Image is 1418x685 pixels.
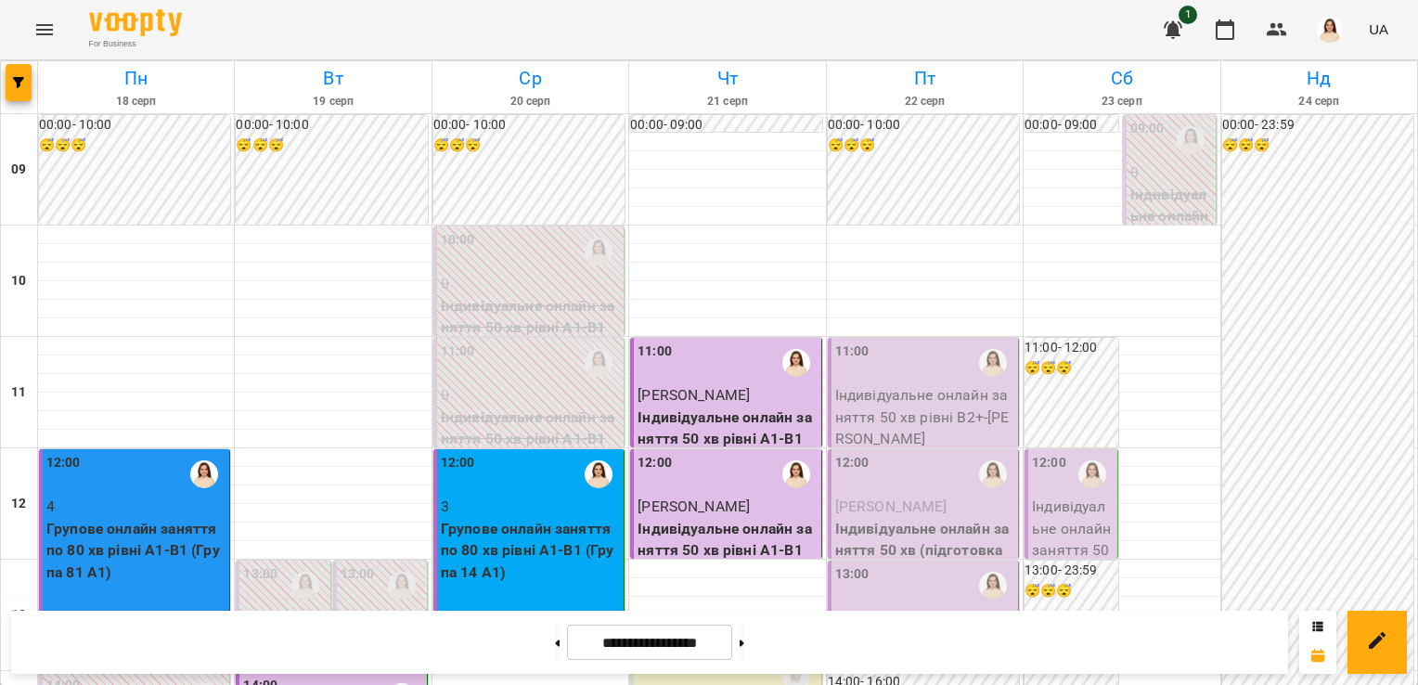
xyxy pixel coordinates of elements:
[830,64,1020,93] h6: Пт
[630,115,821,136] h6: 00:00 - 09:00
[441,384,620,407] p: 0
[1222,115,1413,136] h6: 00:00 - 23:59
[435,64,625,93] h6: Ср
[236,136,427,156] h6: 😴😴😴
[46,518,226,584] p: Групове онлайн заняття по 80 хв рівні А1-В1 (Група 81 A1)
[632,93,822,110] h6: 21 серп
[979,572,1007,600] img: Оксана
[638,407,817,450] p: Індивідуальне онлайн заняття 50 хв рівні А1-В1
[46,453,81,473] label: 12:00
[11,494,26,514] h6: 12
[236,115,427,136] h6: 00:00 - 10:00
[441,496,620,518] p: 3
[441,230,475,251] label: 10:00
[41,93,231,110] h6: 18 серп
[1317,17,1343,43] img: 76124efe13172d74632d2d2d3678e7ed.png
[828,136,1019,156] h6: 😴😴😴
[585,238,612,265] img: Оксана
[433,115,625,136] h6: 00:00 - 10:00
[835,498,947,515] span: [PERSON_NAME]
[835,384,1014,450] p: Індивідуальне онлайн заняття 50 хв рівні В2+ - [PERSON_NAME]
[441,342,475,362] label: 11:00
[291,572,319,600] img: Оксана
[46,496,226,518] p: 4
[1078,460,1106,488] img: Оксана
[11,382,26,403] h6: 11
[89,9,182,36] img: Voopty Logo
[835,342,870,362] label: 11:00
[1224,93,1414,110] h6: 24 серп
[433,136,625,156] h6: 😴😴😴
[1130,162,1212,184] p: 0
[782,460,810,488] img: Оксана
[835,518,1014,584] p: Індивідуальне онлайн заняття 50 хв (підготовка до іспиту ) рівні В2+
[1177,126,1205,154] img: Оксана
[1026,64,1217,93] h6: Сб
[638,498,750,515] span: [PERSON_NAME]
[830,93,1020,110] h6: 22 серп
[1025,115,1118,136] h6: 00:00 - 09:00
[1222,136,1413,156] h6: 😴😴😴
[1224,64,1414,93] h6: Нд
[1130,119,1165,139] label: 09:00
[632,64,822,93] h6: Чт
[441,453,475,473] label: 12:00
[22,7,67,52] button: Menu
[585,460,612,488] img: Оксана
[190,460,218,488] img: Оксана
[11,160,26,180] h6: 09
[585,349,612,377] img: Оксана
[341,564,375,585] label: 13:00
[441,295,620,361] p: Індивідуальне онлайн заняття 50 хв рівні А1-В1 ([PERSON_NAME])
[835,453,870,473] label: 12:00
[835,564,870,585] label: 13:00
[638,518,817,562] p: Індивідуальне онлайн заняття 50 хв рівні А1-В1
[638,386,750,404] span: [PERSON_NAME]
[1369,19,1388,39] span: UA
[11,271,26,291] h6: 10
[638,342,672,362] label: 11:00
[1130,184,1212,315] p: Індивідуальне онлайн заняття 50 хв рівні В2+ ([PERSON_NAME])
[435,93,625,110] h6: 20 серп
[1032,453,1066,473] label: 12:00
[41,64,231,93] h6: Пн
[1032,496,1114,627] p: Індивідуальне онлайн заняття 50 хв рівні А1-В1 - [PERSON_NAME]
[979,349,1007,377] img: Оксана
[979,460,1007,488] img: Оксана
[39,115,230,136] h6: 00:00 - 10:00
[1025,581,1118,601] h6: 😴😴😴
[89,38,182,50] span: For Business
[638,453,672,473] label: 12:00
[238,64,428,93] h6: Вт
[441,518,620,584] p: Групове онлайн заняття по 80 хв рівні А1-В1 (Група 14 А1)
[39,136,230,156] h6: 😴😴😴
[243,564,277,585] label: 13:00
[828,115,1019,136] h6: 00:00 - 10:00
[782,349,810,377] img: Оксана
[1025,338,1118,358] h6: 11:00 - 12:00
[388,572,416,600] img: Оксана
[1361,12,1396,46] button: UA
[1179,6,1197,24] span: 1
[1025,561,1118,581] h6: 13:00 - 23:59
[441,273,620,295] p: 0
[1025,358,1118,379] h6: 😴😴😴
[441,407,620,472] p: Індивідуальне онлайн заняття 50 хв рівні А1-В1 ([PERSON_NAME])
[1026,93,1217,110] h6: 23 серп
[238,93,428,110] h6: 19 серп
